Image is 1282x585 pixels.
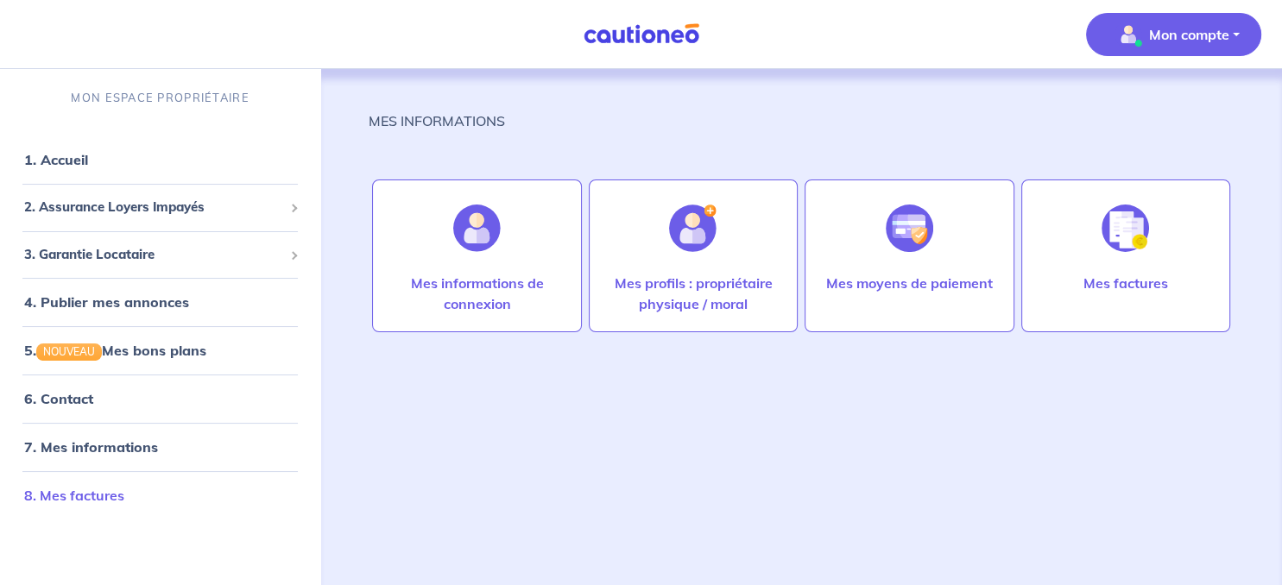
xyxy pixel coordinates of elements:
p: Mes factures [1083,273,1168,293]
p: Mes profils : propriétaire physique / moral [607,273,780,314]
p: MES INFORMATIONS [369,110,505,131]
p: Mes informations de connexion [390,273,563,314]
img: Cautioneo [577,23,706,45]
span: 3. Garantie Locataire [24,245,283,265]
span: 2. Assurance Loyers Impayés [24,198,283,217]
img: illu_account.svg [453,204,501,252]
div: 6. Contact [7,381,313,416]
a: 5.NOUVEAUMes bons plans [24,342,206,359]
a: 4. Publier mes annonces [24,293,189,311]
a: 8. Mes factures [24,487,124,504]
img: illu_account_add.svg [669,204,717,252]
div: 7. Mes informations [7,430,313,464]
a: 1. Accueil [24,151,88,168]
p: Mon compte [1149,24,1229,45]
div: 5.NOUVEAUMes bons plans [7,333,313,368]
p: Mes moyens de paiement [826,273,993,293]
div: 3. Garantie Locataire [7,238,313,272]
img: illu_invoice.svg [1102,204,1149,252]
a: 7. Mes informations [24,438,158,456]
button: illu_account_valid_menu.svgMon compte [1086,13,1261,56]
img: illu_account_valid_menu.svg [1115,21,1142,48]
a: 6. Contact [24,390,93,407]
p: MON ESPACE PROPRIÉTAIRE [71,90,249,106]
div: 1. Accueil [7,142,313,177]
img: illu_credit_card_no_anim.svg [886,204,933,252]
div: 8. Mes factures [7,478,313,513]
div: 2. Assurance Loyers Impayés [7,191,313,224]
div: 4. Publier mes annonces [7,285,313,319]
